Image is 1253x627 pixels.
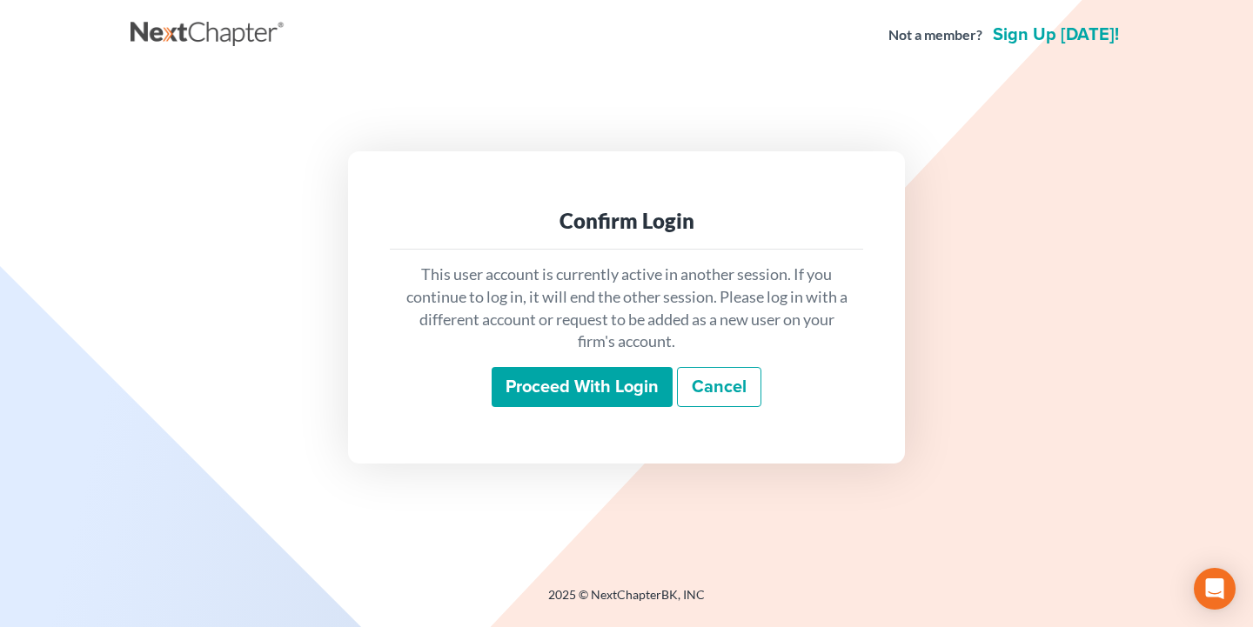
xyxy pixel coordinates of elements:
div: 2025 © NextChapterBK, INC [131,586,1122,617]
div: Confirm Login [404,207,849,235]
a: Sign up [DATE]! [989,26,1122,43]
p: This user account is currently active in another session. If you continue to log in, it will end ... [404,263,849,353]
div: Open Intercom Messenger [1194,568,1236,610]
input: Proceed with login [492,367,673,407]
a: Cancel [677,367,761,407]
strong: Not a member? [888,25,982,45]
